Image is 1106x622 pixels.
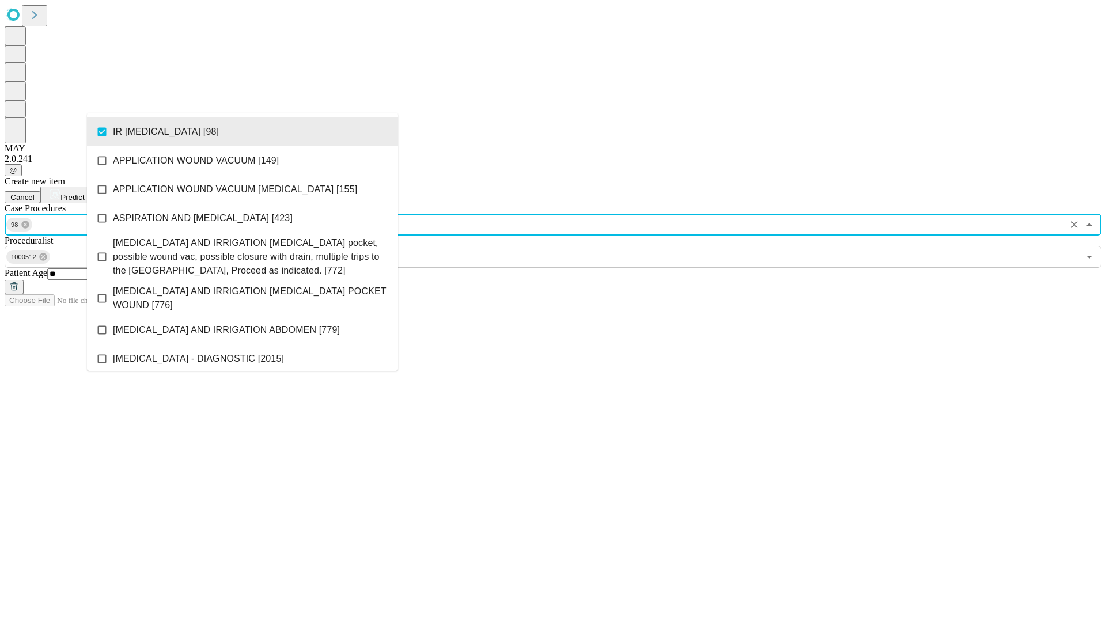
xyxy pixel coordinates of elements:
[6,218,23,232] span: 98
[113,323,340,337] span: [MEDICAL_DATA] AND IRRIGATION ABDOMEN [779]
[10,193,35,202] span: Cancel
[6,250,50,264] div: 1000512
[5,143,1101,154] div: MAY
[5,164,22,176] button: @
[113,183,357,196] span: APPLICATION WOUND VACUUM [MEDICAL_DATA] [155]
[5,236,53,245] span: Proceduralist
[1081,249,1097,265] button: Open
[113,285,389,312] span: [MEDICAL_DATA] AND IRRIGATION [MEDICAL_DATA] POCKET WOUND [776]
[9,166,17,175] span: @
[113,211,293,225] span: ASPIRATION AND [MEDICAL_DATA] [423]
[6,251,41,264] span: 1000512
[5,154,1101,164] div: 2.0.241
[113,125,219,139] span: IR [MEDICAL_DATA] [98]
[1081,217,1097,233] button: Close
[6,218,32,232] div: 98
[5,176,65,186] span: Create new item
[40,187,93,203] button: Predict
[113,352,284,366] span: [MEDICAL_DATA] - DIAGNOSTIC [2015]
[113,236,389,278] span: [MEDICAL_DATA] AND IRRIGATION [MEDICAL_DATA] pocket, possible wound vac, possible closure with dr...
[5,268,47,278] span: Patient Age
[5,203,66,213] span: Scheduled Procedure
[60,193,84,202] span: Predict
[1066,217,1082,233] button: Clear
[5,191,40,203] button: Cancel
[113,154,279,168] span: APPLICATION WOUND VACUUM [149]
